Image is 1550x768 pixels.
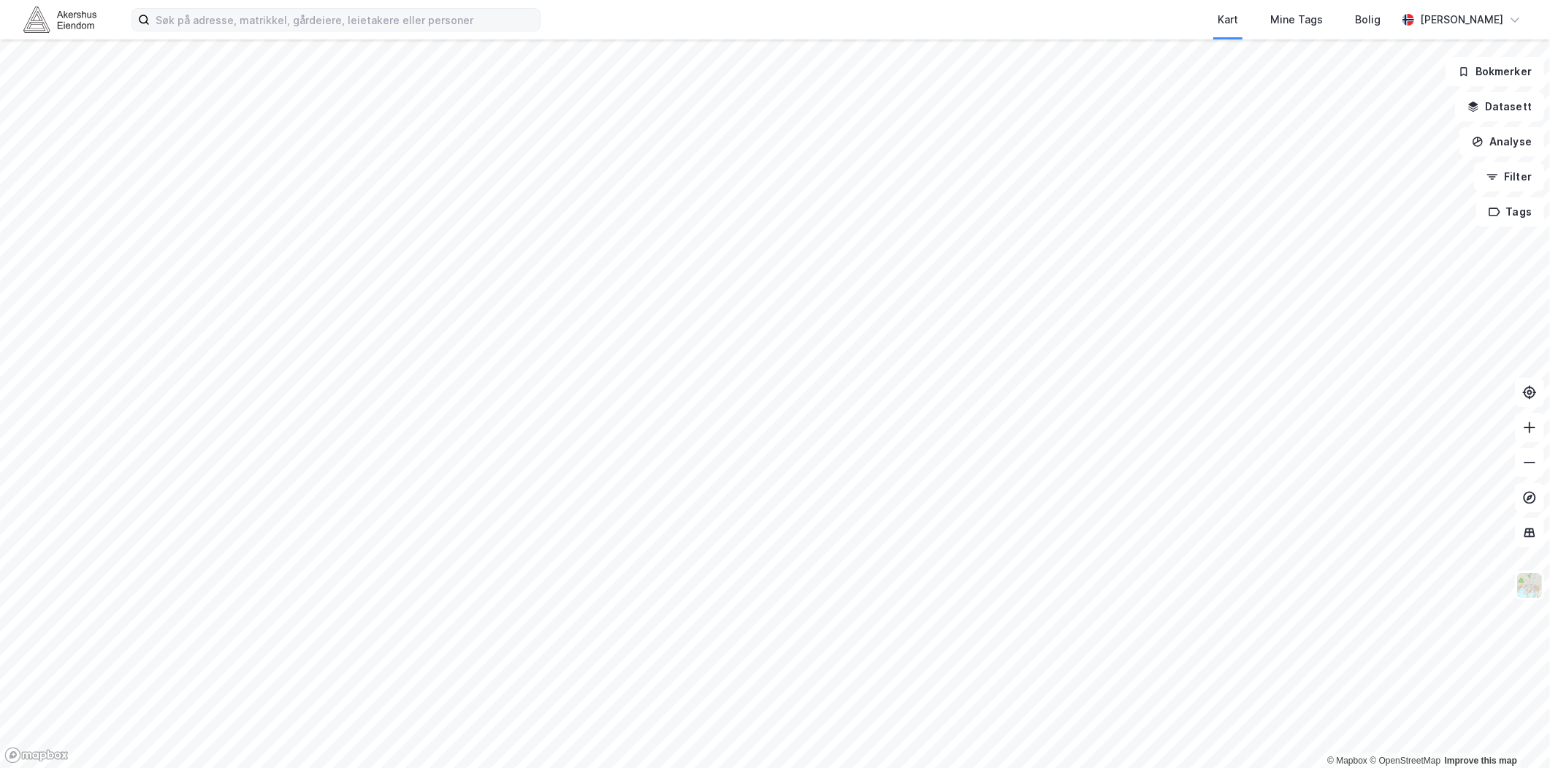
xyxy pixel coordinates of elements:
[1445,756,1517,766] a: Improve this map
[4,747,69,764] a: Mapbox homepage
[1446,57,1544,86] button: Bokmerker
[1370,756,1440,766] a: OpenStreetMap
[1516,571,1543,599] img: Z
[23,7,96,32] img: akershus-eiendom-logo.9091f326c980b4bce74ccdd9f866810c.svg
[1355,11,1381,28] div: Bolig
[1477,698,1550,768] iframe: Chat Widget
[1270,11,1323,28] div: Mine Tags
[1474,162,1544,191] button: Filter
[1455,92,1544,121] button: Datasett
[1476,197,1544,227] button: Tags
[1420,11,1503,28] div: [PERSON_NAME]
[1218,11,1238,28] div: Kart
[1327,756,1367,766] a: Mapbox
[150,9,540,31] input: Søk på adresse, matrikkel, gårdeiere, leietakere eller personer
[1459,127,1544,156] button: Analyse
[1477,698,1550,768] div: Kontrollprogram for chat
